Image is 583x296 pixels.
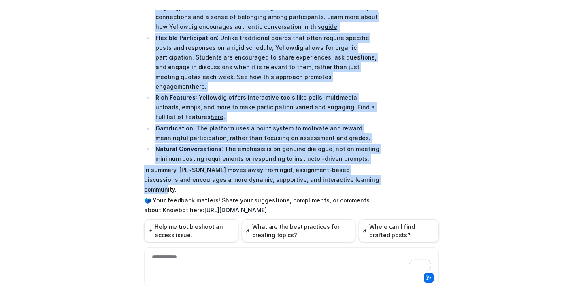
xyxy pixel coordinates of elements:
[155,125,193,132] strong: Gamification
[144,165,381,194] p: In summary, [PERSON_NAME] moves away from rigid, assignment-based discussions and encourages a mo...
[144,219,238,242] button: Help me troubleshoot an access issue.
[155,93,381,122] p: : Yellowdig offers interactive tools like polls, multimedia uploads, emojis, and more to make par...
[155,33,381,92] p: : Unlike traditional boards that often require specific posts and responses on a rigid schedule, ...
[321,23,337,30] a: guide
[155,144,381,164] p: : The emphasis is on genuine dialogue, not on meeting minimum posting requirements or responding ...
[211,113,223,120] a: here
[144,196,381,215] p: 🗳️ Your feedback matters! Share your suggestions, compliments, or comments about Knowbot here:
[155,34,217,41] strong: Flexible Participation
[204,207,267,213] a: [URL][DOMAIN_NAME]
[155,94,196,101] strong: Rich Features
[155,145,221,152] strong: Natural Conversations
[242,219,355,242] button: What are the best practices for creating topics?
[155,124,381,143] p: : The platform uses a point system to motivate and reward meaningful participation, rather than f...
[192,83,205,90] a: here
[146,253,437,271] div: To enrich screen reader interactions, please activate Accessibility in Grammarly extension settings
[359,219,439,242] button: Where can I find drafted posts?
